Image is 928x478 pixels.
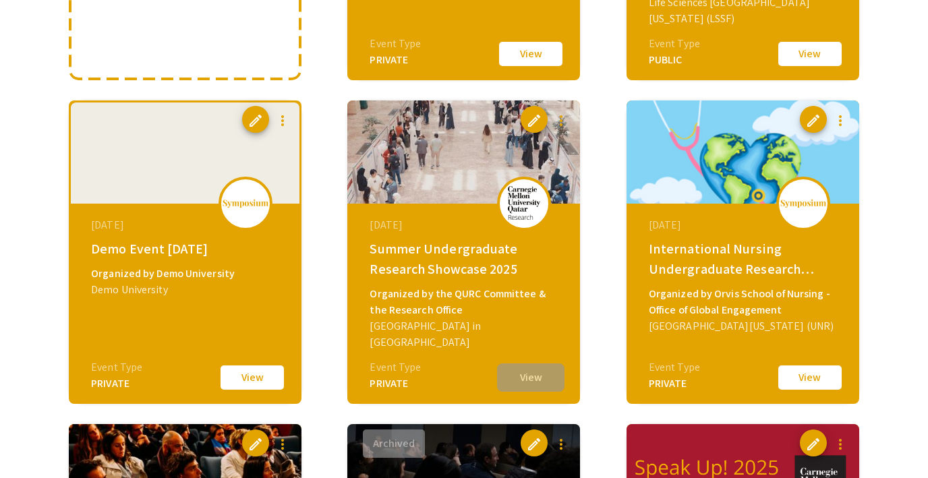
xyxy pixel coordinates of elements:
button: View [219,363,286,392]
span: edit [805,113,821,129]
div: [GEOGRAPHIC_DATA][US_STATE] (UNR) [649,318,840,334]
div: Event Type [649,36,700,52]
img: logo_v2.png [222,199,269,208]
div: PRIVATE [370,52,421,68]
div: Organized by the QURC Committee & the Research Office [370,286,561,318]
button: edit [800,429,827,456]
mat-icon: more_vert [832,113,848,129]
img: logo_v2.png [780,199,827,208]
div: Event Type [370,36,421,52]
div: Event Type [649,359,700,376]
div: PUBLIC [649,52,700,68]
mat-icon: more_vert [832,436,848,452]
button: edit [521,429,548,456]
span: edit [248,113,264,129]
button: Archived [363,429,425,458]
div: Event Type [370,359,421,376]
div: [DATE] [370,217,561,233]
mat-icon: more_vert [553,113,569,129]
div: Organized by Demo University [91,266,283,282]
span: edit [526,436,542,452]
span: edit [248,436,264,452]
div: Event Type [91,359,142,376]
mat-icon: more_vert [274,436,291,452]
mat-icon: more_vert [553,436,569,452]
span: edit [805,436,821,452]
button: edit [800,106,827,133]
button: View [497,363,564,392]
div: [GEOGRAPHIC_DATA] in [GEOGRAPHIC_DATA] [370,318,561,351]
div: PRIVATE [91,376,142,392]
div: PRIVATE [370,376,421,392]
img: summer-undergraduate-research-showcase-2025_eventCoverPhoto_d7183b__thumb.jpg [347,100,580,204]
div: Demo Event [DATE] [91,239,283,259]
div: Organized by Orvis School of Nursing - Office of Global Engagement [649,286,840,318]
button: View [776,40,844,68]
button: View [776,363,844,392]
button: edit [242,429,269,456]
div: [DATE] [649,217,840,233]
button: edit [521,106,548,133]
mat-icon: more_vert [274,113,291,129]
img: global-connections-in-nursing-philippines-neva_eventCoverPhoto_3453dd__thumb.png [627,100,859,204]
div: [DATE] [91,217,283,233]
div: Summer Undergraduate Research Showcase 2025 [370,239,561,279]
div: PRIVATE [649,376,700,392]
img: summer-undergraduate-research-showcase-2025_eventLogo_367938_.png [504,186,544,220]
button: edit [242,106,269,133]
span: edit [526,113,542,129]
button: View [497,40,564,68]
div: Demo University [91,282,283,298]
div: International Nursing Undergraduate Research Symposium (INURS) [649,239,840,279]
